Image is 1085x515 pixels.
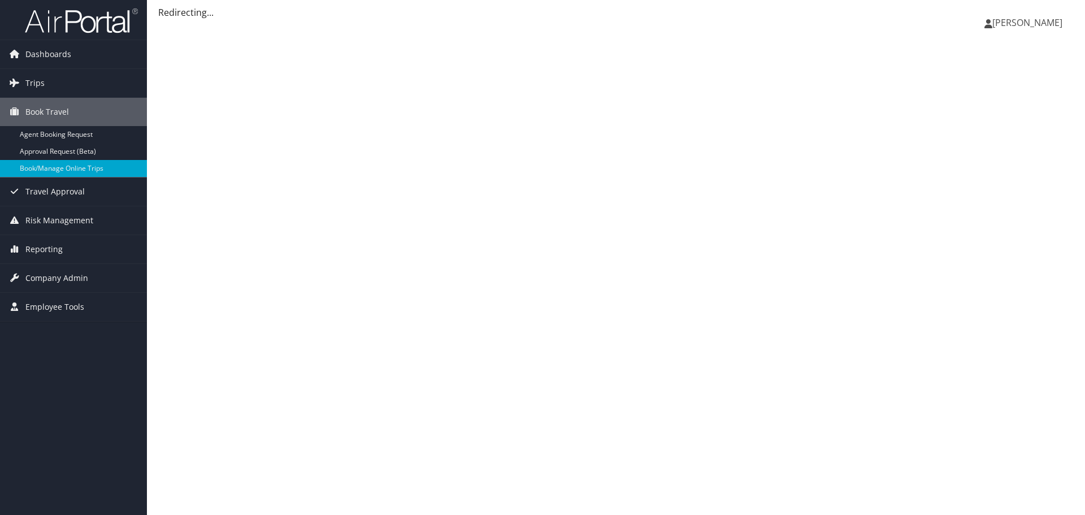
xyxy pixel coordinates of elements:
[158,6,1074,19] div: Redirecting...
[25,264,88,292] span: Company Admin
[25,178,85,206] span: Travel Approval
[25,98,69,126] span: Book Travel
[25,7,138,34] img: airportal-logo.png
[25,40,71,68] span: Dashboards
[25,69,45,97] span: Trips
[992,16,1062,29] span: [PERSON_NAME]
[984,6,1074,40] a: [PERSON_NAME]
[25,206,93,235] span: Risk Management
[25,235,63,263] span: Reporting
[25,293,84,321] span: Employee Tools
